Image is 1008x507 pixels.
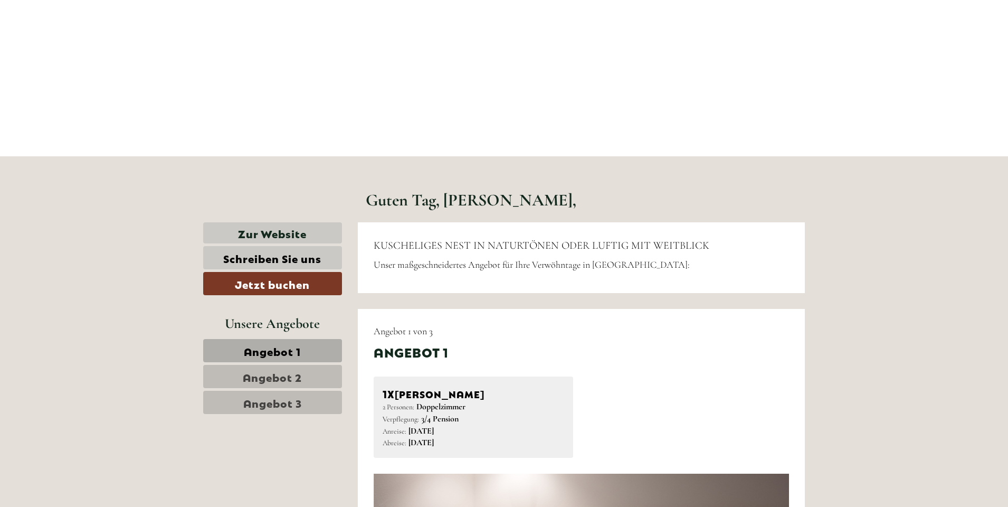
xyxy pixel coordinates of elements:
div: Angebot 1 [374,343,449,361]
b: Doppelzimmer [416,401,465,412]
small: Abreise: [383,438,406,447]
a: Jetzt buchen [203,272,342,295]
b: 3/4 Pension [421,414,459,424]
span: KUSCHELIGES NEST IN NATURTÖNEN ODER LUFTIG MIT WEITBLICK [374,239,709,252]
span: Angebot 3 [243,395,302,410]
a: Zur Website [203,222,342,244]
span: Angebot 1 [244,343,301,358]
span: Angebot 2 [243,369,302,384]
small: Anreise: [383,427,406,436]
a: Schreiben Sie uns [203,246,342,269]
div: [DATE] [189,8,227,26]
small: 2 Personen: [383,402,414,411]
b: [DATE] [408,426,434,436]
b: 1x [383,386,395,400]
button: Senden [342,274,416,297]
div: [GEOGRAPHIC_DATA] [16,31,150,39]
small: Verpflegung: [383,415,419,424]
small: 19:43 [16,51,150,59]
div: Unsere Angebote [203,314,342,333]
div: [PERSON_NAME] [383,386,565,401]
h1: Guten Tag, [PERSON_NAME], [366,191,576,209]
span: Angebot 1 von 3 [374,325,433,337]
div: Guten Tag, wie können wir Ihnen helfen? [8,29,155,61]
b: [DATE] [408,437,434,448]
span: Unser maßgeschneidertes Angebot für Ihre Verwöhntage in [GEOGRAPHIC_DATA]: [374,259,690,270]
